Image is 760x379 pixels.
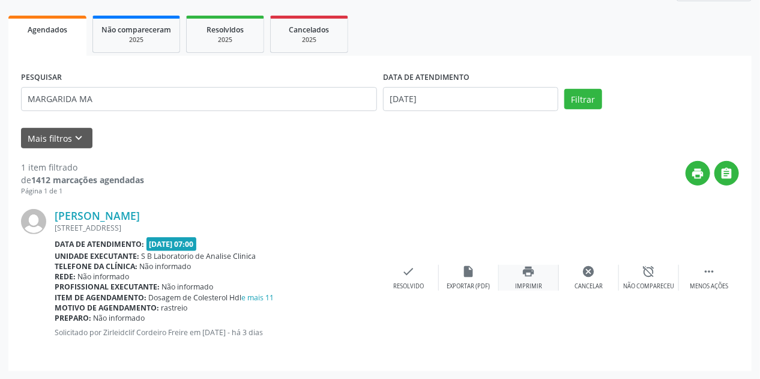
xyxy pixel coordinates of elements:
[690,282,728,291] div: Menos ações
[21,161,144,174] div: 1 item filtrado
[55,271,76,282] b: Rede:
[21,128,92,149] button: Mais filtroskeyboard_arrow_down
[55,303,159,313] b: Motivo de agendamento:
[149,293,274,303] span: Dosagem de Colesterol Hdl
[140,261,192,271] span: Não informado
[55,223,379,233] div: [STREET_ADDRESS]
[161,303,188,313] span: rastreio
[101,35,171,44] div: 2025
[55,293,146,303] b: Item de agendamento:
[289,25,330,35] span: Cancelados
[383,68,469,87] label: DATA DE ATENDIMENTO
[55,313,91,323] b: Preparo:
[21,87,377,111] input: Nome, CNS
[402,265,415,278] i: check
[78,271,130,282] span: Não informado
[94,313,145,323] span: Não informado
[575,282,603,291] div: Cancelar
[393,282,424,291] div: Resolvido
[31,174,144,186] strong: 1412 marcações agendadas
[55,209,140,222] a: [PERSON_NAME]
[702,265,716,278] i: 
[28,25,67,35] span: Agendados
[55,282,160,292] b: Profissional executante:
[720,167,734,180] i: 
[142,251,256,261] span: S B Laboratorio de Analise Clinica
[642,265,656,278] i: alarm_off
[623,282,674,291] div: Não compareceu
[21,209,46,234] img: img
[515,282,542,291] div: Imprimir
[162,282,214,292] span: Não informado
[242,293,274,303] a: e mais 11
[383,87,558,111] input: Selecione um intervalo
[692,167,705,180] i: print
[195,35,255,44] div: 2025
[73,132,86,145] i: keyboard_arrow_down
[714,161,739,186] button: 
[55,327,379,338] p: Solicitado por Zirleidclif Cordeiro Freire em [DATE] - há 3 dias
[55,239,144,249] b: Data de atendimento:
[279,35,339,44] div: 2025
[522,265,535,278] i: print
[146,237,197,251] span: [DATE] 07:00
[21,174,144,186] div: de
[207,25,244,35] span: Resolvidos
[686,161,710,186] button: print
[55,261,137,271] b: Telefone da clínica:
[55,251,139,261] b: Unidade executante:
[582,265,596,278] i: cancel
[462,265,475,278] i: insert_drive_file
[101,25,171,35] span: Não compareceram
[21,68,62,87] label: PESQUISAR
[564,89,602,109] button: Filtrar
[447,282,490,291] div: Exportar (PDF)
[21,186,144,196] div: Página 1 de 1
